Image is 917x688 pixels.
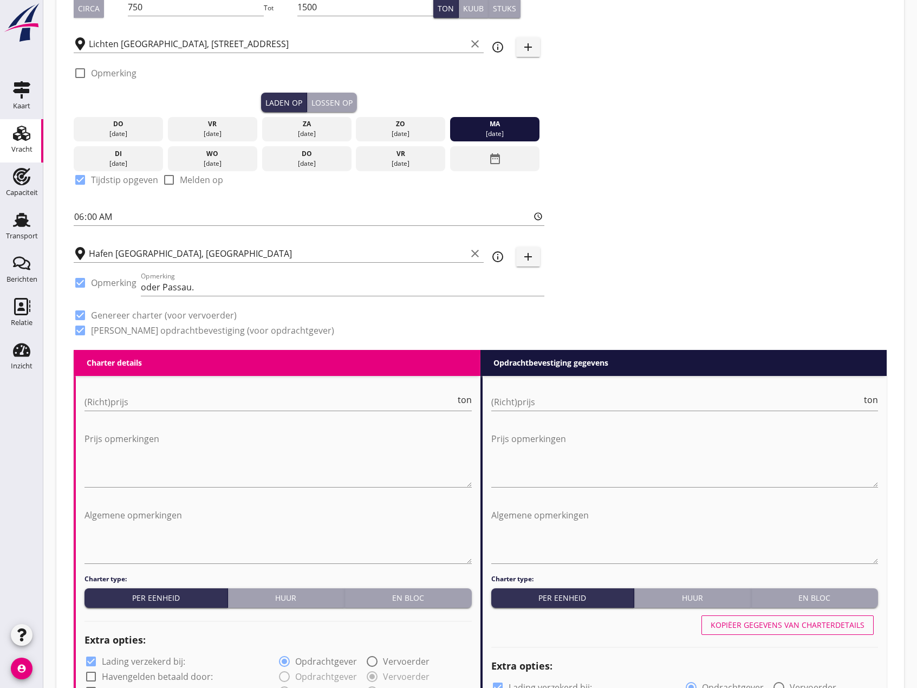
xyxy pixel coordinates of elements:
div: ma [453,119,537,129]
div: do [264,149,348,159]
label: Lading verzekerd bij: [102,656,185,667]
label: [PERSON_NAME] opdrachtbevestiging (voor opdrachtgever) [91,325,334,336]
button: Huur [228,588,345,608]
button: Per eenheid [84,588,228,608]
h4: Charter type: [84,574,472,584]
div: Kuub [463,3,484,14]
button: Per eenheid [491,588,635,608]
i: date_range [489,149,502,168]
button: Kopiëer gegevens van charterdetails [701,615,874,635]
input: Opmerking [141,278,544,296]
i: account_circle [11,658,32,679]
div: [DATE] [264,159,348,168]
div: En bloc [756,592,874,603]
div: En bloc [349,592,467,603]
input: Laadplaats [89,35,466,53]
button: Huur [634,588,751,608]
div: Stuks [493,3,516,14]
h2: Extra opties: [491,659,879,673]
h2: Extra opties: [84,633,472,647]
div: Ton [438,3,454,14]
div: Kaart [13,102,30,109]
label: Vervoerder [383,656,430,667]
i: info_outline [491,41,504,54]
input: Losplaats [89,245,466,262]
div: Kopiëer gegevens van charterdetails [711,619,864,631]
div: zo [359,119,443,129]
i: add [522,250,535,263]
div: Huur [232,592,340,603]
div: Vracht [11,146,32,153]
textarea: Algemene opmerkingen [84,507,472,563]
div: [DATE] [76,159,160,168]
button: Laden op [261,93,307,112]
i: clear [469,37,482,50]
textarea: Algemene opmerkingen [491,507,879,563]
div: [DATE] [264,129,348,139]
div: Capaciteit [6,189,38,196]
button: Lossen op [307,93,357,112]
button: En bloc [751,588,879,608]
div: Huur [639,592,746,603]
div: Transport [6,232,38,239]
span: ton [458,395,472,404]
label: Opmerking [91,277,136,288]
span: ton [864,395,878,404]
button: En bloc [344,588,472,608]
div: Per eenheid [496,592,630,603]
img: logo-small.a267ee39.svg [2,3,41,43]
input: (Richt)prijs [491,393,862,411]
div: di [76,149,160,159]
i: clear [469,247,482,260]
div: Tot [264,3,297,13]
div: Circa [78,3,100,14]
div: [DATE] [76,129,160,139]
label: Opmerking [91,68,136,79]
i: info_outline [491,250,504,263]
div: Inzicht [11,362,32,369]
div: wo [171,149,255,159]
div: Laden op [265,97,302,108]
textarea: Prijs opmerkingen [491,430,879,487]
div: [DATE] [171,129,255,139]
label: Opdrachtgever [295,656,357,667]
div: vr [171,119,255,129]
div: za [264,119,348,129]
div: Berichten [6,276,37,283]
div: [DATE] [453,129,537,139]
div: [DATE] [359,159,443,168]
label: Tijdstip opgeven [91,174,158,185]
div: Lossen op [311,97,353,108]
div: Per eenheid [89,592,223,603]
textarea: Prijs opmerkingen [84,430,472,487]
div: Relatie [11,319,32,326]
h4: Charter type: [491,574,879,584]
div: do [76,119,160,129]
i: add [522,41,535,54]
div: [DATE] [359,129,443,139]
label: Genereer charter (voor vervoerder) [91,310,237,321]
input: (Richt)prijs [84,393,456,411]
div: vr [359,149,443,159]
label: Melden op [180,174,223,185]
label: Havengelden betaald door: [102,671,213,682]
div: [DATE] [171,159,255,168]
